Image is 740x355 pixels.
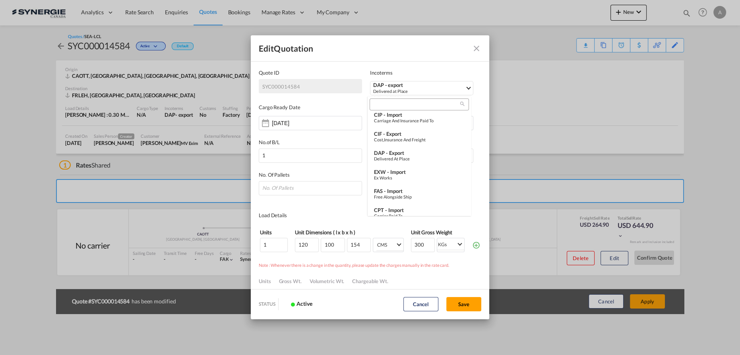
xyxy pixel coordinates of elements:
div: Cost,Insurance and Freight [374,137,465,142]
div: Free Alongside Ship [374,194,465,199]
div: Ex Works [374,175,465,180]
strong: * These rates are subject to future GRI/PSS/LWS unless stated otherwise. [8,52,189,58]
div: Carrier Paid to [374,213,465,218]
div: CIF - export [374,131,465,137]
p: * Transit time is given as an indication only and not guaranteed. * Subject to inspection, storag... [8,51,214,266]
div: Carriage and Insurance Paid to [374,118,465,123]
div: DAP - export [374,150,465,156]
p: Any modification of your original rate request, such as freight dimensions, weight, transit time,... [8,8,214,33]
div: EXW - import [374,169,465,175]
p: This quotation is subject to space and equipment availability [8,38,214,46]
div: FAS - import [374,188,465,194]
div: CPT - import [374,207,465,213]
div: Delivered at Place [374,156,465,161]
div: CIP - import [374,112,465,118]
md-icon: icon-magnify [459,101,465,107]
body: Editor, editor8 [8,8,214,342]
